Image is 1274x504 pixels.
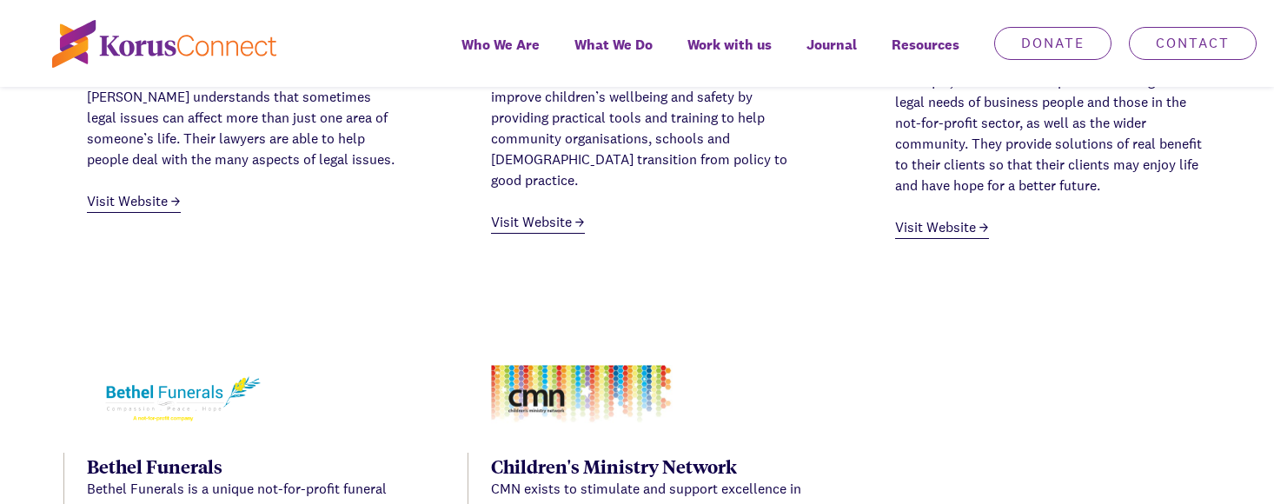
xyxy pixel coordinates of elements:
[52,20,276,68] img: korus-connect%2Fc5177985-88d5-491d-9cd7-4a1febad1357_logo.svg
[1129,27,1257,60] a: Contact
[87,24,402,170] div: [PERSON_NAME] is an Australian law firm committed to reducing the cost of using law. Through a ho...
[461,32,540,57] span: Who We Are
[444,24,557,87] a: Who We Are
[491,453,806,479] div: Children's Ministry Network
[491,365,673,427] img: 63514d83-26d4-45c4-8119-b9a46edf3531_CMN+Logo+2.jpg
[687,32,772,57] span: Work with us
[557,24,670,87] a: What We Do
[874,24,977,87] div: Resources
[574,32,653,57] span: What We Do
[895,217,989,239] a: Visit Website
[87,371,269,427] img: 67297100-d670-4abf-a440-e8ff8e2b8814_bethel+logo.png
[895,50,1211,196] div: [PERSON_NAME] [PERSON_NAME] Legal is a boutique, commercial law practice serving the legal needs ...
[670,24,789,87] a: Work with us
[789,24,874,87] a: Journal
[806,32,857,57] span: Journal
[491,212,585,234] a: Visit Website
[87,191,181,213] a: Visit Website
[491,24,806,191] div: ChildSafe is a harm prevention charity existing to serve organisations and individuals working wi...
[994,27,1111,60] a: Donate
[87,453,402,479] div: Bethel Funerals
